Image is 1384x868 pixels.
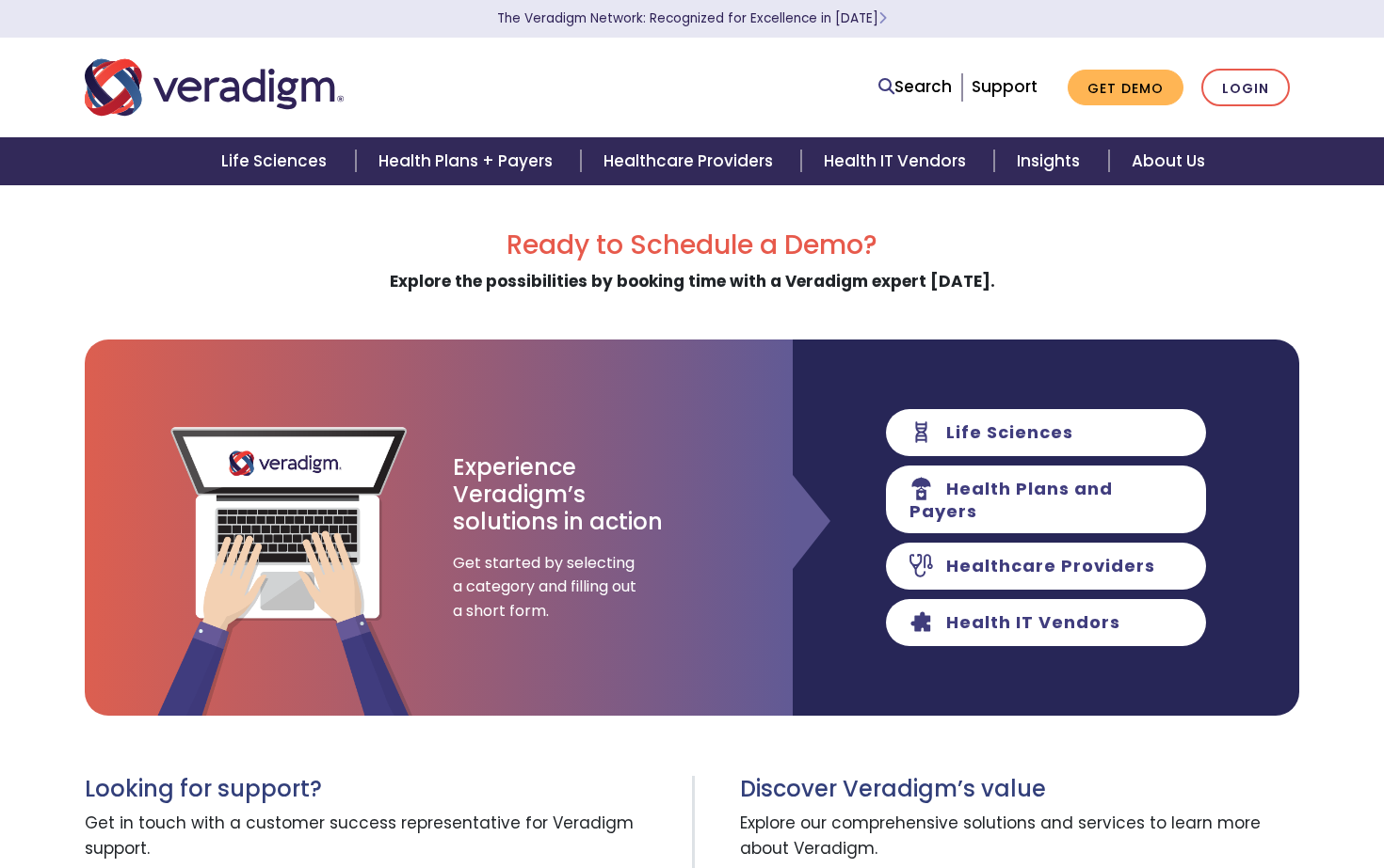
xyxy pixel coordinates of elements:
[497,9,887,27] a: The Veradigm Network: Recognized for Excellence in [DATE]Learn More
[801,137,994,185] a: Health IT Vendors
[878,9,887,27] span: Learn More
[740,776,1299,803] h3: Discover Veradigm’s value
[85,229,1299,261] h2: Ready to Schedule a Demo?
[972,75,1038,98] a: Support
[356,137,581,185] a: Health Plans + Payers
[85,56,344,118] img: Veradigm logo
[199,137,355,185] a: Life Sciences
[1201,69,1290,107] a: Login
[878,74,952,100] a: Search
[453,551,641,623] span: Get started by selecting a category and filling out a short form.
[581,137,801,185] a: Healthcare Providers
[1068,70,1183,106] a: Get Demo
[85,776,678,803] h3: Looking for support?
[390,270,995,292] strong: Explore the possibilities by booking time with a Veradigm expert [DATE].
[1109,137,1228,185] a: About Us
[994,137,1108,185] a: Insights
[453,454,665,535] h3: Experience Veradigm’s solutions in action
